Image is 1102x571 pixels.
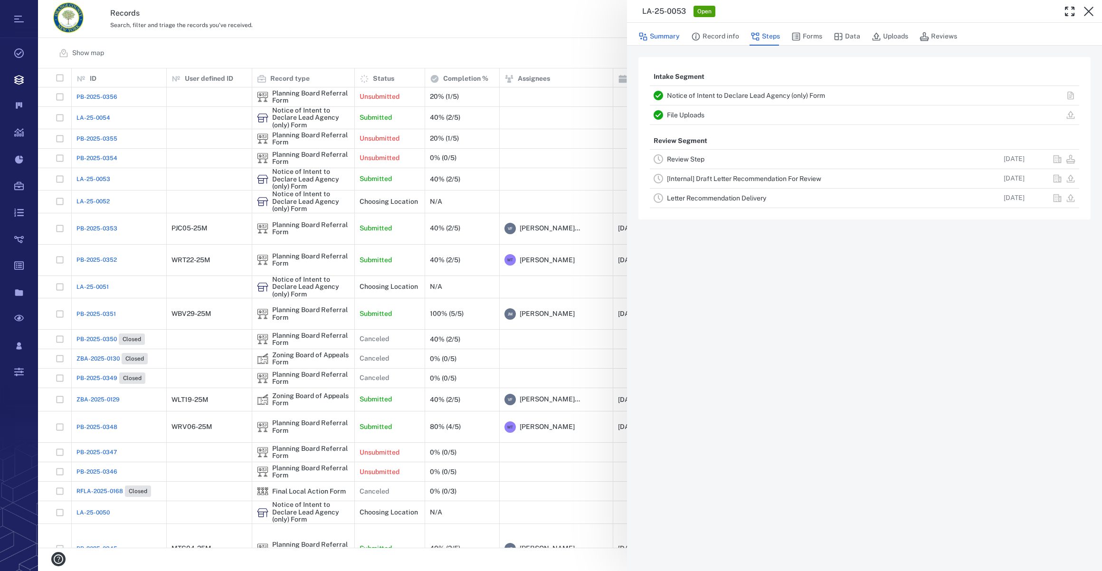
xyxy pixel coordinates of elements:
[750,28,780,46] button: Steps
[650,68,708,86] p: Intake Segment
[695,8,713,16] span: Open
[667,194,766,202] a: Letter Recommendation Delivery
[920,28,957,46] button: Reviews
[834,28,860,46] button: Data
[638,28,680,46] button: Summary
[667,92,825,99] a: Notice of Intent to Declare Lead Agency (only) Form
[667,155,704,163] a: Review Step
[872,28,908,46] button: Uploads
[1079,2,1098,21] button: Close
[791,28,822,46] button: Forms
[1004,154,1025,164] p: [DATE]
[650,133,711,150] p: Review Segment
[1004,193,1025,203] p: [DATE]
[1004,174,1025,183] p: [DATE]
[642,6,686,17] h3: LA-25-0053
[667,111,704,119] a: File Uploads
[1060,2,1079,21] button: Toggle Fullscreen
[667,175,821,182] a: [Internal] Draft Letter Recommendation For Review
[691,28,739,46] button: Record info
[21,7,41,15] span: Help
